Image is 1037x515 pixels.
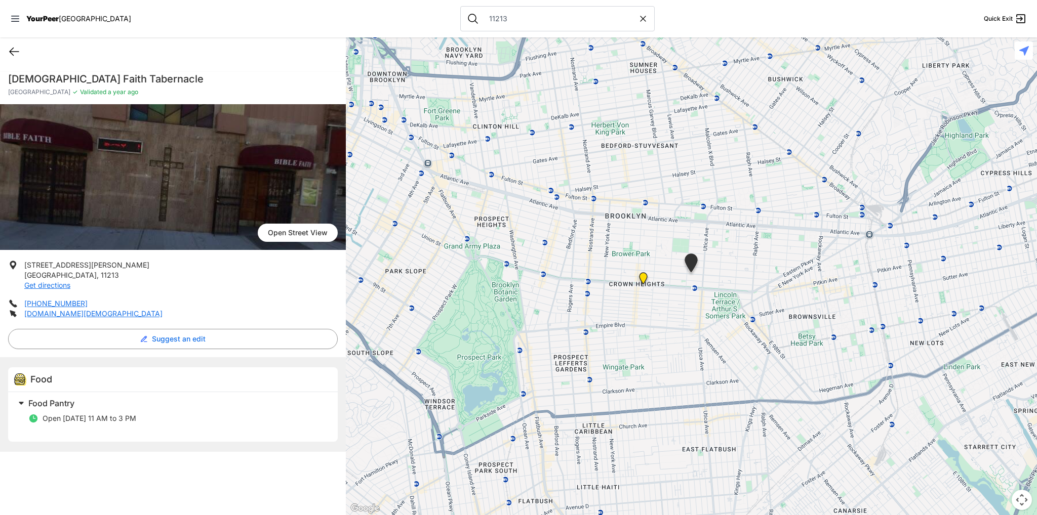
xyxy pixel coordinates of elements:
[258,224,338,242] a: Open Street View
[72,88,78,96] span: ✓
[152,334,206,344] span: Suggest an edit
[80,88,106,96] span: Validated
[8,329,338,349] button: Suggest an edit
[8,72,338,86] h1: [DEMOGRAPHIC_DATA] Faith Tabernacle
[8,88,70,96] span: [GEOGRAPHIC_DATA]
[30,374,52,384] span: Food
[97,271,99,279] span: ,
[348,502,382,515] img: Google
[24,261,149,269] span: [STREET_ADDRESS][PERSON_NAME]
[43,414,136,422] span: Open [DATE] 11 AM to 3 PM
[1012,490,1032,510] button: Map camera controls
[24,271,97,279] span: [GEOGRAPHIC_DATA]
[984,13,1027,25] a: Quick Exit
[348,502,382,515] a: Open this area in Google Maps (opens a new window)
[984,15,1013,23] span: Quick Exit
[24,309,163,318] a: [DOMAIN_NAME][DEMOGRAPHIC_DATA]
[24,299,88,308] a: [PHONE_NUMBER]
[28,398,74,408] span: Food Pantry
[24,281,70,289] a: Get directions
[26,14,59,23] span: YourPeer
[59,14,131,23] span: [GEOGRAPHIC_DATA]
[101,271,119,279] span: 11213
[106,88,138,96] span: a year ago
[26,16,131,22] a: YourPeer[GEOGRAPHIC_DATA]
[483,14,638,24] input: Search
